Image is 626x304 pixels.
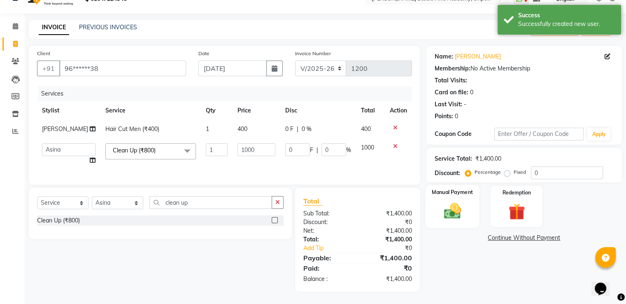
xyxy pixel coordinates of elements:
[38,86,418,101] div: Services
[42,125,88,133] span: [PERSON_NAME]
[435,52,453,61] div: Name:
[358,209,418,218] div: ₹1,400.00
[361,125,371,133] span: 400
[358,253,418,263] div: ₹1,400.00
[464,100,466,109] div: -
[346,146,351,154] span: %
[358,275,418,283] div: ₹1,400.00
[435,76,467,85] div: Total Visits:
[198,50,209,57] label: Date
[503,201,530,222] img: _gift.svg
[358,218,418,227] div: ₹0
[455,112,458,121] div: 0
[206,125,209,133] span: 1
[494,128,584,140] input: Enter Offer / Coupon Code
[39,20,69,35] a: INVOICE
[297,263,358,273] div: Paid:
[37,61,60,76] button: +91
[356,101,385,120] th: Total
[475,168,501,176] label: Percentage
[475,154,501,163] div: ₹1,400.00
[295,50,331,57] label: Invoice Number
[156,147,159,154] a: x
[297,209,358,218] div: Sub Total:
[428,234,620,242] a: Continue Without Payment
[438,201,466,221] img: _cash.svg
[435,88,468,97] div: Card on file:
[368,244,418,253] div: ₹0
[435,64,470,73] div: Membership:
[280,101,356,120] th: Disc
[514,168,526,176] label: Fixed
[297,218,358,227] div: Discount:
[37,50,50,57] label: Client
[358,227,418,235] div: ₹1,400.00
[432,188,473,196] label: Manual Payment
[310,146,313,154] span: F
[297,253,358,263] div: Payable:
[358,263,418,273] div: ₹0
[358,235,418,244] div: ₹1,400.00
[435,130,494,138] div: Coupon Code
[518,20,615,28] div: Successfully created new user.
[100,101,201,120] th: Service
[591,271,618,296] iframe: chat widget
[518,11,615,20] div: Success
[37,101,100,120] th: Stylist
[435,100,462,109] div: Last Visit:
[79,23,137,31] a: PREVIOUS INVOICES
[361,144,374,151] span: 1000
[37,216,80,225] div: Clean Up (₹800)
[587,128,610,140] button: Apply
[59,61,186,76] input: Search by Name/Mobile/Email/Code
[285,125,293,133] span: 0 F
[201,101,233,120] th: Qty
[302,125,312,133] span: 0 %
[297,275,358,283] div: Balance :
[233,101,280,120] th: Price
[316,146,318,154] span: |
[435,169,460,178] div: Discount:
[385,101,412,120] th: Action
[435,154,472,163] div: Service Total:
[105,125,159,133] span: Hair Cut Men (₹400)
[297,227,358,235] div: Net:
[470,88,473,97] div: 0
[303,197,322,206] span: Total
[149,196,272,209] input: Search or Scan
[297,244,368,253] a: Add Tip
[503,189,531,196] label: Redemption
[297,235,358,244] div: Total:
[237,125,247,133] span: 400
[435,112,453,121] div: Points:
[297,125,298,133] span: |
[113,147,156,154] span: Clean Up (₹800)
[455,52,501,61] a: [PERSON_NAME]
[435,64,614,73] div: No Active Membership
